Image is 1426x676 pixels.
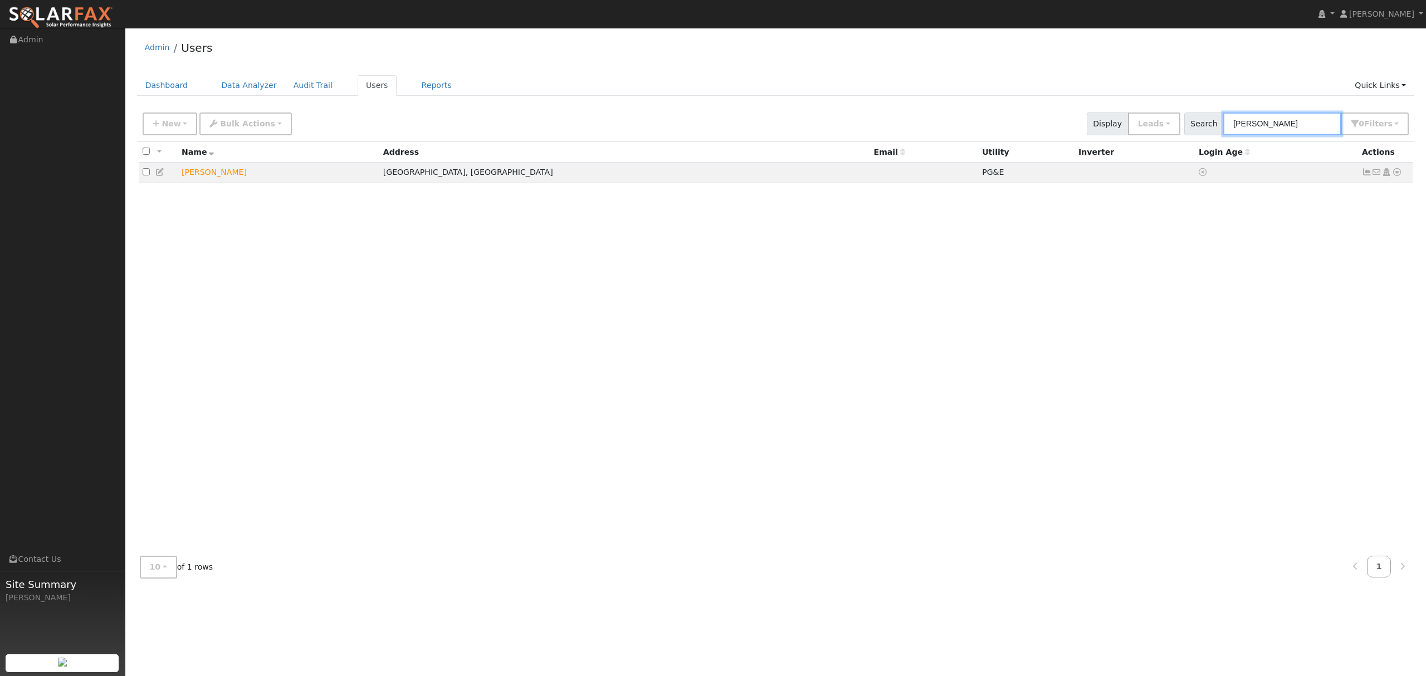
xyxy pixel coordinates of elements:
[1087,112,1129,135] span: Display
[1367,556,1391,577] a: 1
[150,562,161,571] span: 10
[1381,168,1391,177] a: Login As
[982,146,1071,158] div: Utility
[1362,146,1409,158] div: Actions
[178,163,379,183] td: Lead
[1388,119,1392,128] span: s
[155,168,165,177] a: Edit User
[1349,9,1414,18] span: [PERSON_NAME]
[1364,119,1393,128] span: Filter
[1362,168,1372,177] a: Show Graph
[6,592,119,604] div: [PERSON_NAME]
[143,112,198,135] button: New
[1128,112,1180,135] button: Leads
[1346,75,1414,96] a: Quick Links
[982,168,1004,177] span: PG&E
[285,75,341,96] a: Audit Trail
[383,146,866,158] div: Address
[182,148,214,156] span: Name
[140,556,213,579] span: of 1 rows
[220,119,275,128] span: Bulk Actions
[181,41,212,55] a: Users
[874,148,905,156] span: Email
[379,163,870,183] td: [GEOGRAPHIC_DATA], [GEOGRAPHIC_DATA]
[1392,166,1402,178] a: Other actions
[1199,168,1209,177] a: No login access
[413,75,460,96] a: Reports
[358,75,397,96] a: Users
[6,577,119,592] span: Site Summary
[1078,146,1191,158] div: Inverter
[162,119,180,128] span: New
[58,658,67,667] img: retrieve
[1184,112,1224,135] span: Search
[1199,148,1250,156] span: Days since last login
[1223,112,1341,135] input: Search
[137,75,197,96] a: Dashboard
[145,43,170,52] a: Admin
[8,6,113,30] img: SolarFax
[1372,168,1382,176] i: No email address
[140,556,177,579] button: 10
[1341,112,1409,135] button: 0Filters
[199,112,291,135] button: Bulk Actions
[213,75,285,96] a: Data Analyzer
